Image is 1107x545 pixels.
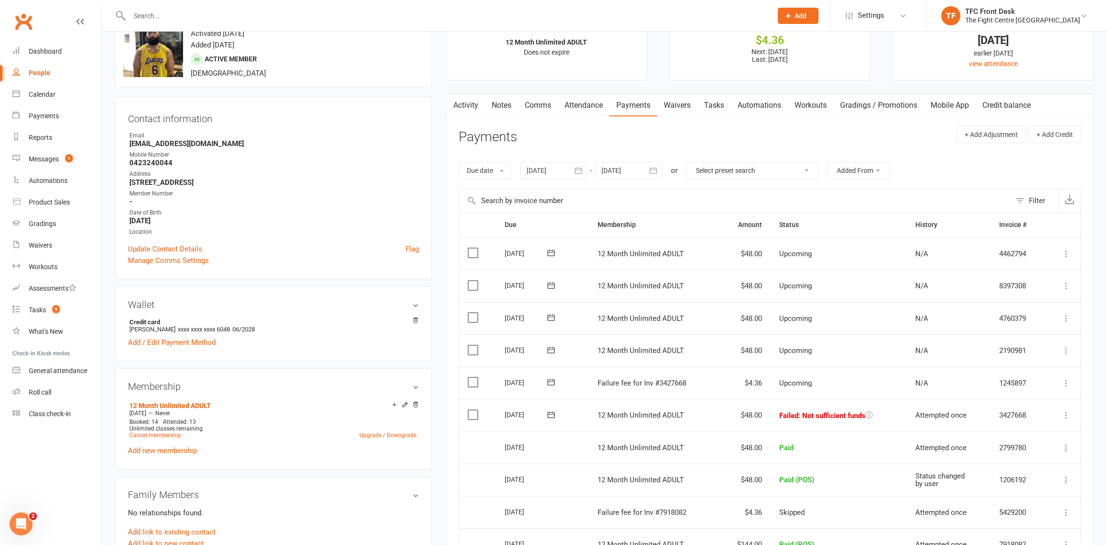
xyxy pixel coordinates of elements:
span: 2 [29,512,37,520]
a: What's New [12,321,101,342]
span: Status changed by user [915,472,965,488]
span: N/A [915,379,928,387]
td: $48.00 [719,238,771,270]
td: 3427668 [991,399,1045,431]
a: Tasks [697,94,731,116]
a: Upgrade / Downgrade [359,432,416,439]
a: view attendance [969,60,1018,68]
td: $48.00 [719,399,771,431]
span: Upcoming [779,346,812,355]
a: Credit balance [976,94,1038,116]
td: $4.36 [719,496,771,529]
h3: Payments [459,130,517,145]
span: Booked: 14 [129,419,158,425]
span: Attended: 13 [163,419,196,425]
td: 1206192 [991,464,1045,496]
div: Gradings [29,220,56,227]
div: Mobile Number [129,150,419,159]
span: Settings [858,5,884,26]
div: [DATE] [505,504,549,519]
div: Class check-in [29,410,71,418]
span: Upcoming [779,314,812,323]
strong: [EMAIL_ADDRESS][DOMAIN_NAME] [129,139,419,148]
span: Never [155,410,170,417]
span: Paid (POS) [779,476,814,484]
td: 5429200 [991,496,1045,529]
span: 12 Month Unlimited ADULT [598,476,684,484]
a: Update Contact Details [128,243,202,255]
th: Due [496,213,589,237]
a: Reports [12,127,101,148]
a: Cancel membership [129,432,181,439]
button: Due date [459,162,512,179]
a: Clubworx [12,10,35,34]
span: [DATE] [129,410,146,417]
span: 12 Month Unlimited ADULT [598,346,684,355]
span: 12 Month Unlimited ADULT [598,443,684,452]
p: No relationships found. [128,507,419,519]
div: Payments [29,112,59,120]
div: [DATE] [505,246,549,261]
div: Location [129,227,419,237]
p: Next: [DATE] Last: [DATE] [679,48,861,63]
span: Paid [779,443,794,452]
div: earlier [DATE] [902,48,1084,58]
td: 4462794 [991,238,1045,270]
span: Skipped [779,508,805,517]
span: 06/2028 [232,326,255,333]
div: The Fight Centre [GEOGRAPHIC_DATA] [965,16,1080,24]
div: $4.36 [679,35,861,45]
th: Status [771,213,907,237]
span: [DEMOGRAPHIC_DATA] [191,69,266,78]
button: Added From [827,162,890,179]
div: People [29,69,50,77]
a: Add / Edit Payment Method [128,337,216,348]
a: Comms [518,94,558,116]
span: 12 Month Unlimited ADULT [598,250,684,258]
div: Dashboard [29,47,62,55]
a: Notes [485,94,518,116]
div: [DATE] [505,407,549,422]
span: xxxx xxxx xxxx 6048 [178,326,230,333]
span: Unlimited classes remaining [129,425,203,432]
span: Active member [205,55,257,63]
td: $48.00 [719,464,771,496]
strong: - [129,197,419,206]
div: Reports [29,134,52,141]
span: Attempted once [915,508,967,517]
div: Product Sales [29,198,70,206]
td: $48.00 [719,270,771,302]
span: Does not expire [524,48,569,56]
div: Waivers [29,241,52,249]
span: N/A [915,250,928,258]
td: 2190981 [991,334,1045,367]
div: [DATE] [902,35,1084,45]
a: Workouts [12,256,101,278]
th: History [907,213,991,237]
a: Payments [12,105,101,127]
div: Tasks [29,306,46,314]
a: Class kiosk mode [12,403,101,425]
div: Member Number [129,189,419,198]
a: Tasks 5 [12,299,101,321]
div: Roll call [29,388,51,396]
td: $48.00 [719,302,771,335]
a: Gradings / Promotions [833,94,924,116]
span: 5 [52,305,60,313]
time: Activated [DATE] [191,29,244,38]
a: Automations [12,170,101,192]
div: Filter [1029,195,1045,206]
td: $48.00 [719,334,771,367]
div: TF [941,6,960,25]
a: People [12,62,101,84]
a: General attendance kiosk mode [12,360,101,382]
div: General attendance [29,367,87,375]
span: Failure fee for Inv #3427668 [598,379,686,387]
span: Upcoming [779,282,812,290]
th: Membership [589,213,719,237]
input: Search... [127,9,765,23]
a: Add new membership [128,446,197,455]
span: : Not sufficient funds [798,411,865,420]
a: Roll call [12,382,101,403]
a: Automations [731,94,788,116]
